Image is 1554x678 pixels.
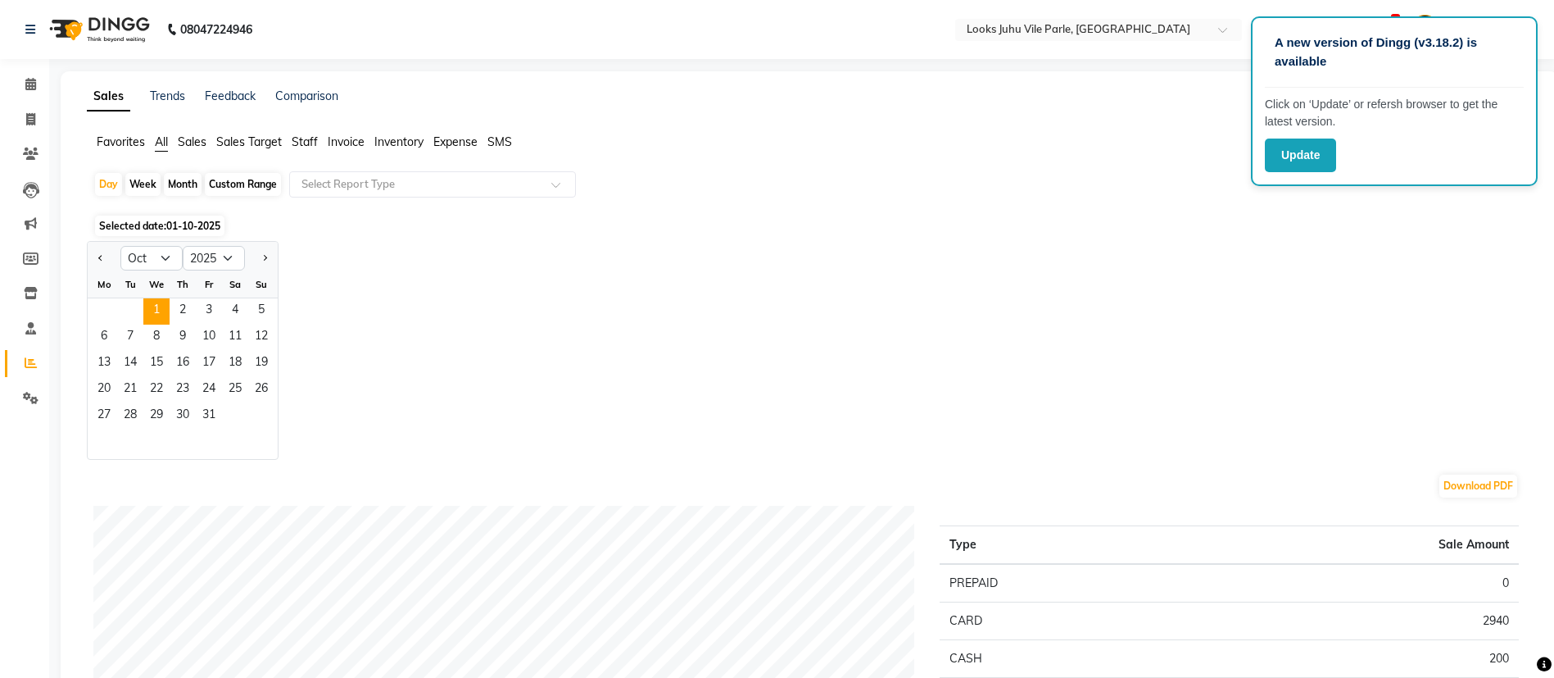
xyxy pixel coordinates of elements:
div: Sunday, October 26, 2025 [248,377,274,403]
span: 13 [91,351,117,377]
div: Sunday, October 12, 2025 [248,325,274,351]
span: 15 [143,351,170,377]
div: Saturday, October 11, 2025 [222,325,248,351]
span: 2 [1391,14,1400,25]
a: Sales [87,82,130,111]
span: 11 [222,325,248,351]
div: Custom Range [205,173,281,196]
span: 16 [170,351,196,377]
div: Wednesday, October 8, 2025 [143,325,170,351]
span: 25 [222,377,248,403]
div: Thursday, October 9, 2025 [170,325,196,351]
div: Sa [222,271,248,298]
span: Invoice [328,134,365,149]
div: Monday, October 13, 2025 [91,351,117,377]
span: 1 [143,298,170,325]
div: Monday, October 20, 2025 [91,377,117,403]
td: 2940 [1189,603,1519,640]
div: Friday, October 10, 2025 [196,325,222,351]
span: 7 [117,325,143,351]
span: 8 [143,325,170,351]
a: Feedback [205,89,256,103]
select: Select year [183,246,245,271]
div: Friday, October 31, 2025 [196,403,222,430]
span: 4 [222,298,248,325]
span: 28 [117,403,143,430]
a: Comparison [275,89,338,103]
span: 22 [143,377,170,403]
div: Wednesday, October 22, 2025 [143,377,170,403]
p: A new version of Dingg (v3.18.2) is available [1275,34,1514,71]
span: SMS [487,134,512,149]
div: Thursday, October 2, 2025 [170,298,196,325]
div: Day [95,173,122,196]
b: 08047224946 [180,7,252,52]
span: 01-10-2025 [166,220,220,232]
button: Previous month [94,245,107,271]
div: Wednesday, October 1, 2025 [143,298,170,325]
div: Tuesday, October 7, 2025 [117,325,143,351]
div: Tuesday, October 21, 2025 [117,377,143,403]
div: Sunday, October 5, 2025 [248,298,274,325]
span: 29 [143,403,170,430]
span: Expense [433,134,478,149]
span: Sales Target [216,134,282,149]
div: We [143,271,170,298]
button: Update [1265,139,1336,172]
div: Mo [91,271,117,298]
th: Sale Amount [1189,526,1519,565]
div: Tuesday, October 14, 2025 [117,351,143,377]
span: 5 [248,298,274,325]
span: 10 [196,325,222,351]
td: 200 [1189,640,1519,678]
a: Trends [150,89,185,103]
span: Selected date: [95,216,224,236]
div: Tu [117,271,143,298]
div: Fr [196,271,222,298]
span: 31 [196,403,222,430]
div: Sunday, October 19, 2025 [248,351,274,377]
span: Sales [178,134,206,149]
th: Type [940,526,1189,565]
span: 30 [170,403,196,430]
button: Download PDF [1439,475,1517,498]
div: Tuesday, October 28, 2025 [117,403,143,430]
span: 6 [91,325,117,351]
span: 14 [117,351,143,377]
div: Thursday, October 23, 2025 [170,377,196,403]
span: Staff [292,134,318,149]
div: Monday, October 27, 2025 [91,403,117,430]
button: Next month [258,245,271,271]
div: Monday, October 6, 2025 [91,325,117,351]
span: 12 [248,325,274,351]
span: 9 [170,325,196,351]
p: Click on ‘Update’ or refersh browser to get the latest version. [1265,96,1524,130]
span: 3 [196,298,222,325]
div: Thursday, October 16, 2025 [170,351,196,377]
img: logo [42,7,154,52]
span: 18 [222,351,248,377]
span: 21 [117,377,143,403]
span: 19 [248,351,274,377]
div: Saturday, October 18, 2025 [222,351,248,377]
img: Manager_Tab [1411,15,1439,43]
div: Week [125,173,161,196]
span: 27 [91,403,117,430]
div: Friday, October 3, 2025 [196,298,222,325]
span: 24 [196,377,222,403]
div: Thursday, October 30, 2025 [170,403,196,430]
div: Friday, October 17, 2025 [196,351,222,377]
div: Su [248,271,274,298]
span: Favorites [97,134,145,149]
td: 0 [1189,564,1519,603]
td: PREPAID [940,564,1189,603]
span: Inventory [374,134,424,149]
div: Month [164,173,202,196]
span: All [155,134,168,149]
span: 20 [91,377,117,403]
span: 2 [170,298,196,325]
td: CASH [940,640,1189,678]
div: Wednesday, October 29, 2025 [143,403,170,430]
td: CARD [940,603,1189,640]
span: 26 [248,377,274,403]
